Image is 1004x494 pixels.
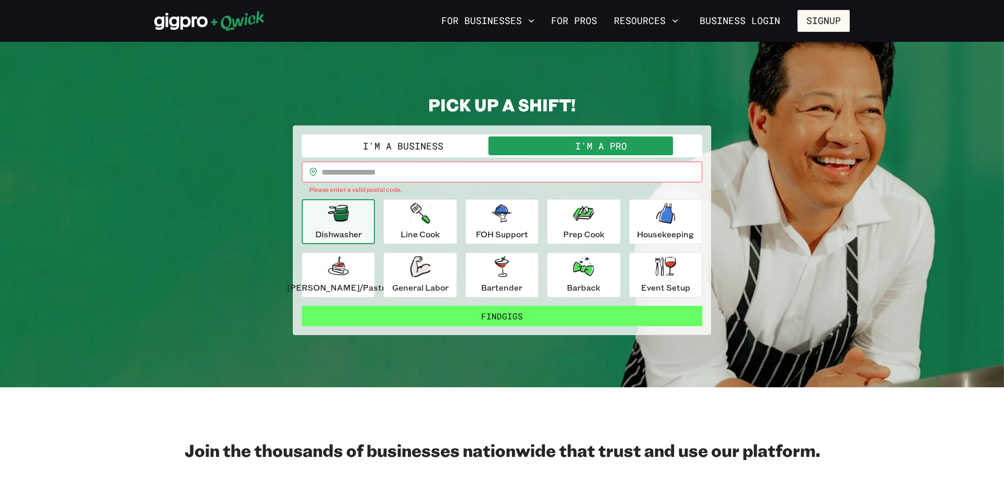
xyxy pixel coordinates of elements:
[383,252,457,297] button: General Labor
[641,281,690,294] p: Event Setup
[302,252,375,297] button: [PERSON_NAME]/Pastry
[315,228,362,240] p: Dishwasher
[302,199,375,244] button: Dishwasher
[481,281,522,294] p: Bartender
[309,185,695,195] p: Please enter a valid postal code.
[797,10,850,32] button: Signup
[304,136,502,155] button: I'm a Business
[610,12,682,30] button: Resources
[437,12,539,30] button: For Businesses
[293,94,711,115] h2: PICK UP A SHIFT!
[302,306,702,327] button: FindGigs
[383,199,457,244] button: Line Cook
[465,252,539,297] button: Bartender
[392,281,449,294] p: General Labor
[563,228,604,240] p: Prep Cook
[637,228,694,240] p: Housekeeping
[502,136,700,155] button: I'm a Pro
[154,440,850,461] h2: Join the thousands of businesses nationwide that trust and use our platform.
[567,281,600,294] p: Barback
[401,228,440,240] p: Line Cook
[629,252,702,297] button: Event Setup
[287,281,390,294] p: [PERSON_NAME]/Pastry
[547,199,620,244] button: Prep Cook
[629,199,702,244] button: Housekeeping
[547,252,620,297] button: Barback
[476,228,528,240] p: FOH Support
[547,12,601,30] a: For Pros
[691,10,789,32] a: Business Login
[465,199,539,244] button: FOH Support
